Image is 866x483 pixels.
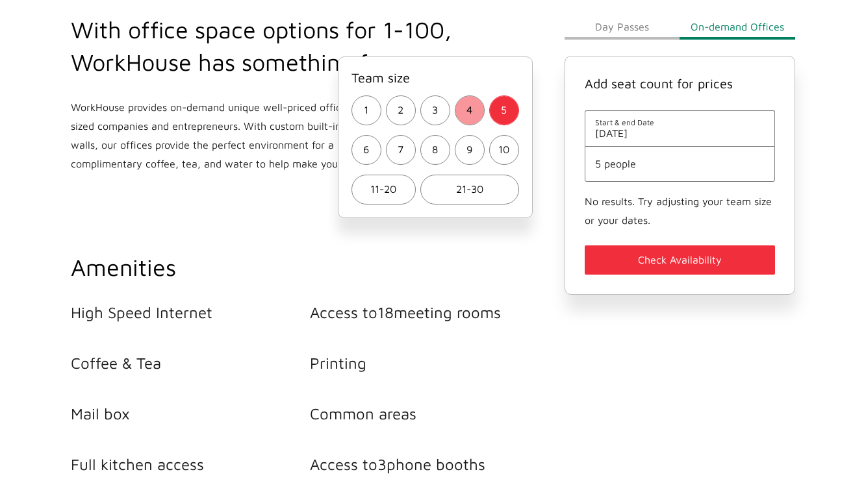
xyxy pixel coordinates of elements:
[71,404,310,423] li: Mail box
[420,135,450,165] button: 8
[585,76,776,91] h4: Add seat count for prices
[456,180,483,199] span: 21-30
[489,95,519,125] button: 5
[595,127,765,139] span: [DATE]
[351,135,381,165] button: 6
[310,303,549,321] li: Access to 18 meeting rooms
[585,195,772,226] small: No results. Try adjusting your team size or your dates.
[565,14,680,40] button: Day Passes
[71,98,508,173] p: WorkHouse provides on-demand unique well-priced office spaces for small and medium-sized companie...
[595,118,765,127] span: Start & end Date
[71,303,310,321] li: High Speed Internet
[595,118,765,139] button: Start & end Date[DATE]
[466,140,472,159] span: 9
[351,95,381,125] button: 1
[310,404,549,423] li: Common areas
[364,101,368,119] span: 1
[432,101,438,119] span: 3
[386,95,416,125] button: 2
[420,95,450,125] button: 3
[351,70,519,85] h4: Team size
[363,140,369,159] span: 6
[398,140,403,159] span: 7
[501,101,507,119] span: 5
[370,180,396,199] span: 11-20
[71,455,310,473] li: Full kitchen access
[310,455,549,473] li: Access to 3 phone booths
[585,245,776,275] button: Check Availability
[71,354,310,372] li: Coffee & Tea
[680,14,795,40] button: On-demand Offices
[386,135,416,165] button: 7
[595,158,765,169] button: 5 people
[455,135,485,165] button: 9
[498,140,509,159] span: 10
[432,140,438,159] span: 8
[71,14,508,79] h2: With office space options for 1-100, WorkHouse has something for everyone.
[310,354,549,372] li: Printing
[466,101,472,119] span: 4
[420,175,519,204] button: 21-30
[71,251,549,284] h2: Amenities
[351,175,416,204] button: 11-20
[398,101,403,119] span: 2
[455,95,485,125] button: 4
[489,135,519,165] button: 10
